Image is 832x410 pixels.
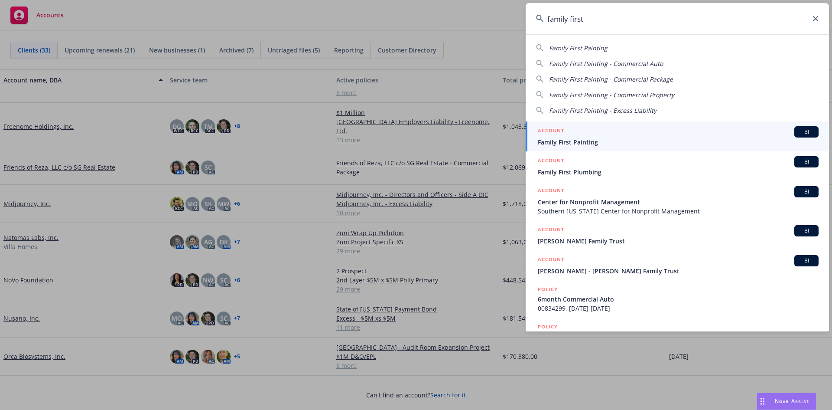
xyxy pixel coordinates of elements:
span: BI [798,158,815,166]
h5: POLICY [538,322,558,331]
span: Nova Assist [775,397,809,405]
div: Drag to move [757,393,768,410]
h5: ACCOUNT [538,126,564,137]
span: Family First Painting [538,138,819,147]
span: Family First Painting [549,44,608,52]
a: ACCOUNTBICenter for Nonprofit ManagementSouthern [US_STATE] Center for Nonprofit Management [526,181,829,220]
button: Nova Assist [757,393,816,410]
span: Southern [US_STATE] Center for Nonprofit Management [538,207,819,216]
span: BI [798,128,815,136]
h5: ACCOUNT [538,225,564,236]
input: Search... [526,3,829,34]
a: ACCOUNTBIFamily First Plumbing [526,151,829,181]
a: POLICY6month Commercial Auto00834299, [DATE]-[DATE] [526,280,829,318]
span: BI [798,188,815,196]
a: ACCOUNTBI[PERSON_NAME] - [PERSON_NAME] Family Trust [526,250,829,280]
span: BI [798,227,815,235]
span: BI [798,257,815,265]
span: 00834299, [DATE]-[DATE] [538,304,819,313]
a: ACCOUNTBI[PERSON_NAME] Family Trust [526,220,829,250]
span: [PERSON_NAME] Family Trust [538,236,819,246]
h5: ACCOUNT [538,255,564,266]
a: ACCOUNTBIFamily First Painting [526,121,829,151]
span: Center for Nonprofit Management [538,197,819,207]
span: Family First Painting - Commercial Auto [549,59,663,68]
h5: ACCOUNT [538,156,564,167]
span: Family First Painting - Excess Liability [549,106,656,115]
span: Family First Painting - Commercial Property [549,91,674,99]
a: POLICY [526,318,829,355]
span: Family First Painting - Commercial Package [549,75,673,83]
h5: POLICY [538,285,558,294]
span: 6month Commercial Auto [538,295,819,304]
span: [PERSON_NAME] - [PERSON_NAME] Family Trust [538,266,819,276]
h5: ACCOUNT [538,186,564,197]
span: Family First Plumbing [538,167,819,177]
